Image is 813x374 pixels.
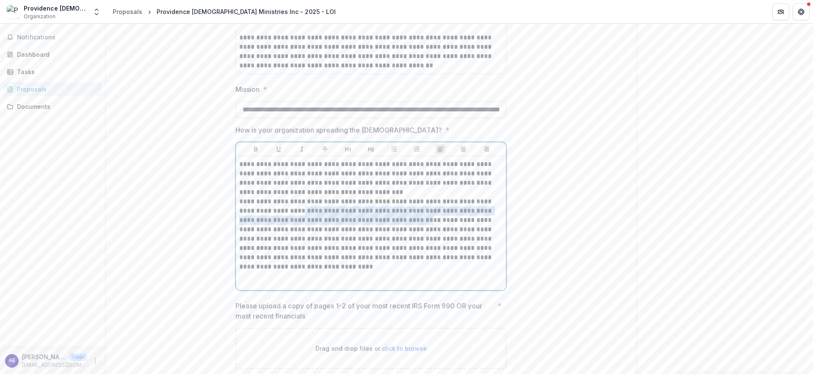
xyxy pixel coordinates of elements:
[3,30,102,44] button: Notifications
[3,47,102,61] a: Dashboard
[3,82,102,96] a: Proposals
[389,144,399,154] button: Bullet List
[157,7,336,16] div: Providence [DEMOGRAPHIC_DATA] Ministries Inc - 2025 - LOI
[235,301,494,321] p: Please upload a copy of pages 1-2 of your most recent IRS Form 990 OR your most recent financials
[3,65,102,79] a: Tasks
[17,67,95,76] div: Tasks
[17,34,99,41] span: Notifications
[412,144,422,154] button: Ordered List
[458,144,468,154] button: Align Center
[772,3,789,20] button: Partners
[17,85,95,94] div: Proposals
[22,361,87,369] p: [EMAIL_ADDRESS][DOMAIN_NAME]
[251,144,261,154] button: Bold
[481,144,492,154] button: Align Right
[343,144,353,154] button: Heading 1
[69,353,87,361] p: User
[320,144,330,154] button: Strike
[17,50,95,59] div: Dashboard
[3,100,102,114] a: Documents
[435,144,445,154] button: Align Left
[8,358,15,363] div: Allyson Eberhart
[24,13,55,20] span: Organization
[366,144,376,154] button: Heading 2
[91,3,102,20] button: Open entity switcher
[235,84,260,94] p: Mission
[382,345,427,352] span: click to browse
[90,356,100,366] button: More
[235,125,442,135] p: How is your organization spreading the [DEMOGRAPHIC_DATA]?
[274,144,284,154] button: Underline
[113,7,142,16] div: Proposals
[22,352,66,361] p: [PERSON_NAME]
[109,6,339,18] nav: breadcrumb
[24,4,87,13] div: Providence [DEMOGRAPHIC_DATA] Ministries Inc
[315,344,427,353] p: Drag and drop files or
[17,102,95,111] div: Documents
[297,144,307,154] button: Italicize
[7,5,20,19] img: Providence Christian Ministries Inc
[793,3,810,20] button: Get Help
[109,6,146,18] a: Proposals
